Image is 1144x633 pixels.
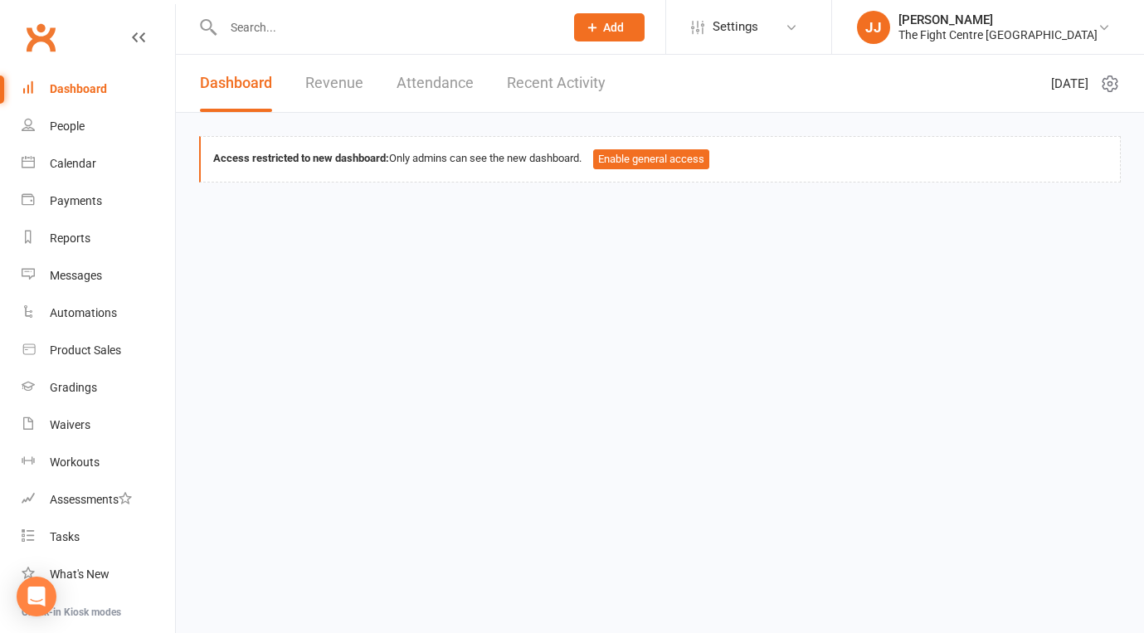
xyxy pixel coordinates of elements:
[22,369,175,407] a: Gradings
[50,381,97,394] div: Gradings
[50,343,121,357] div: Product Sales
[22,183,175,220] a: Payments
[213,149,1107,169] div: Only admins can see the new dashboard.
[213,152,389,164] strong: Access restricted to new dashboard:
[574,13,645,41] button: Add
[397,55,474,112] a: Attendance
[50,418,90,431] div: Waivers
[22,108,175,145] a: People
[22,556,175,593] a: What's New
[305,55,363,112] a: Revenue
[898,27,1098,42] div: The Fight Centre [GEOGRAPHIC_DATA]
[50,269,102,282] div: Messages
[22,145,175,183] a: Calendar
[50,455,100,469] div: Workouts
[50,530,80,543] div: Tasks
[22,481,175,519] a: Assessments
[1051,74,1088,94] span: [DATE]
[898,12,1098,27] div: [PERSON_NAME]
[50,567,110,581] div: What's New
[50,82,107,95] div: Dashboard
[50,119,85,133] div: People
[603,21,624,34] span: Add
[50,194,102,207] div: Payments
[22,257,175,295] a: Messages
[22,295,175,332] a: Automations
[50,306,117,319] div: Automations
[20,17,61,58] a: Clubworx
[713,8,758,46] span: Settings
[200,55,272,112] a: Dashboard
[22,220,175,257] a: Reports
[22,407,175,444] a: Waivers
[22,444,175,481] a: Workouts
[593,149,709,169] button: Enable general access
[50,493,132,506] div: Assessments
[50,157,96,170] div: Calendar
[22,71,175,108] a: Dashboard
[22,332,175,369] a: Product Sales
[22,519,175,556] a: Tasks
[218,16,553,39] input: Search...
[857,11,890,44] div: JJ
[17,577,56,616] div: Open Intercom Messenger
[507,55,606,112] a: Recent Activity
[50,231,90,245] div: Reports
